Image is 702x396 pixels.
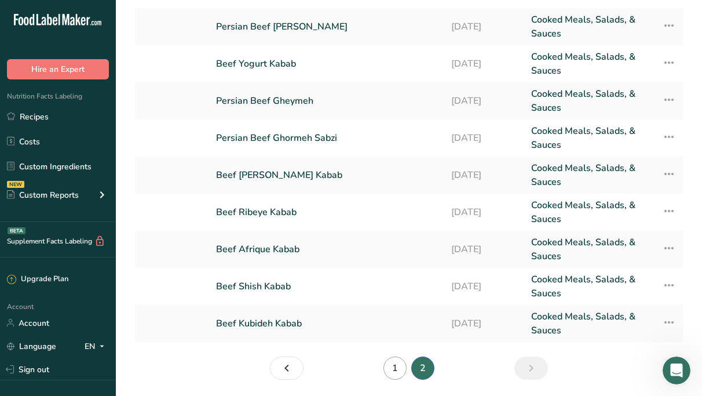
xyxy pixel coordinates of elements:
[451,50,517,78] a: [DATE]
[451,235,517,263] a: [DATE]
[216,273,437,300] a: Beef Shish Kabab
[531,235,648,263] a: Cooked Meals, Salads, & Sauces
[531,87,648,115] a: Cooked Meals, Salads, & Sauces
[451,161,517,189] a: [DATE]
[531,310,648,337] a: Cooked Meals, Salads, & Sauces
[531,273,648,300] a: Cooked Meals, Salads, & Sauces
[8,227,25,234] div: BETA
[514,357,548,380] a: Page 3.
[216,161,437,189] a: Beef [PERSON_NAME] Kabab
[531,198,648,226] a: Cooked Meals, Salads, & Sauces
[451,124,517,152] a: [DATE]
[383,357,407,380] a: Page 1.
[531,50,648,78] a: Cooked Meals, Salads, & Sauces
[216,124,437,152] a: Persian Beef Ghormeh Sabzi
[451,87,517,115] a: [DATE]
[531,13,648,41] a: Cooked Meals, Salads, & Sauces
[531,124,648,152] a: Cooked Meals, Salads, & Sauces
[216,13,437,41] a: Persian Beef [PERSON_NAME]
[216,310,437,337] a: Beef Kubideh Kabab
[270,357,304,380] a: Page 1.
[531,161,648,189] a: Cooked Meals, Salads, & Sauces
[7,59,109,79] button: Hire an Expert
[216,235,437,263] a: Beef Afrique Kabab
[451,13,517,41] a: [DATE]
[451,273,517,300] a: [DATE]
[216,50,437,78] a: Beef Yogurt Kabab
[85,339,109,353] div: EN
[216,198,437,226] a: Beef Ribeye Kabab
[7,336,56,357] a: Language
[451,310,517,337] a: [DATE]
[7,189,79,201] div: Custom Reports
[7,274,68,285] div: Upgrade Plan
[216,87,437,115] a: Persian Beef Gheymeh
[451,198,517,226] a: [DATE]
[663,357,690,384] iframe: Intercom live chat
[7,181,24,188] div: NEW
